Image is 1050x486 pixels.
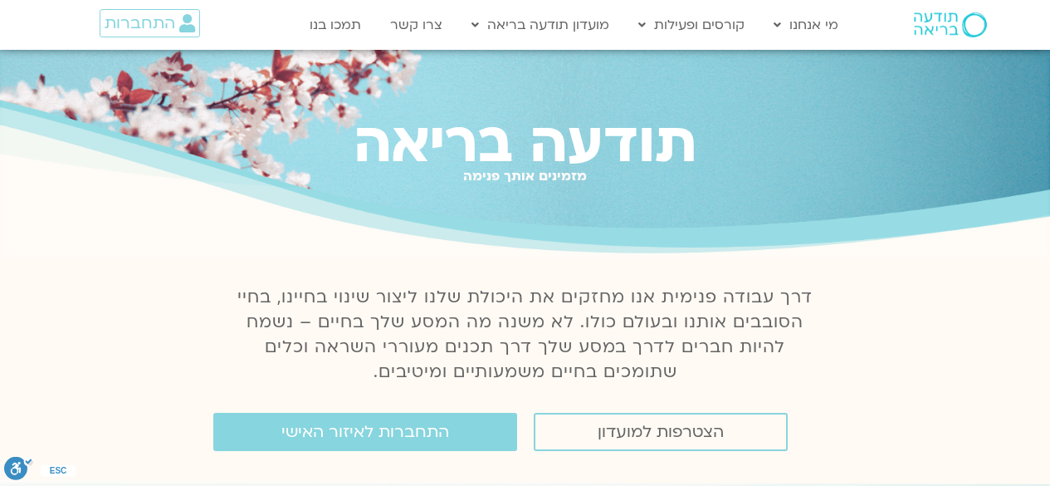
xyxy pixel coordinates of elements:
[463,9,618,41] a: מועדון תודעה בריאה
[598,423,724,441] span: הצטרפות למועדון
[228,285,823,385] p: דרך עבודה פנימית אנו מחזקים את היכולת שלנו ליצור שינוי בחיינו, בחיי הסובבים אותנו ובעולם כולו. לא...
[301,9,369,41] a: תמכו בנו
[765,9,847,41] a: מי אנחנו
[105,14,175,32] span: התחברות
[382,9,451,41] a: צרו קשר
[630,9,753,41] a: קורסים ופעילות
[100,9,200,37] a: התחברות
[914,12,987,37] img: תודעה בריאה
[213,413,517,451] a: התחברות לאיזור האישי
[534,413,788,451] a: הצטרפות למועדון
[281,423,449,441] span: התחברות לאיזור האישי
